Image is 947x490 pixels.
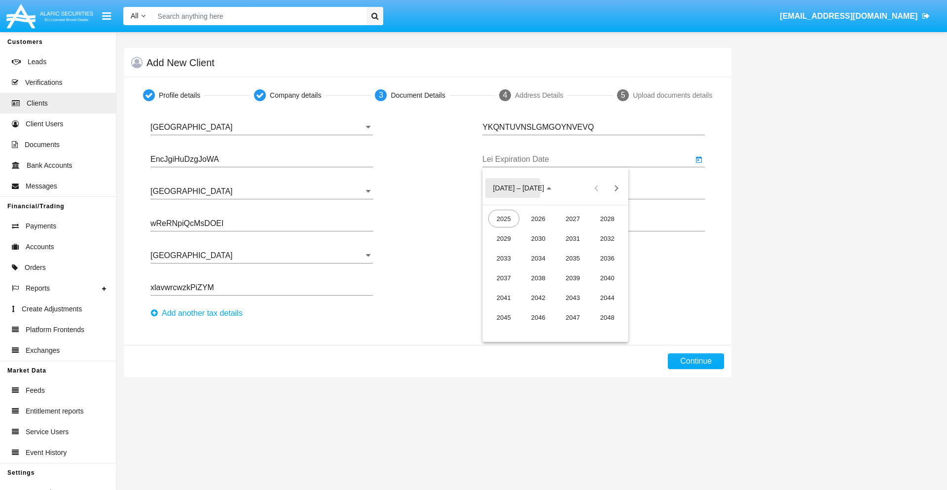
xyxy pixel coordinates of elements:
td: 2027 [555,209,590,228]
div: 2044 [592,289,623,306]
div: 2048 [592,308,623,326]
div: 2037 [488,269,519,287]
div: 2039 [557,269,588,287]
td: 2048 [590,307,624,327]
div: 2029 [488,229,519,247]
td: 2038 [521,268,555,288]
td: 2046 [521,307,555,327]
td: 2042 [521,288,555,307]
td: 2047 [555,307,590,327]
div: 2046 [523,308,554,326]
td: 2026 [521,209,555,228]
button: Choose date [485,178,560,198]
div: 2030 [523,229,554,247]
td: 2033 [486,248,521,268]
div: 2041 [488,289,519,306]
td: 2045 [486,307,521,327]
div: 2032 [592,229,623,247]
td: 2034 [521,248,555,268]
div: 2036 [592,249,623,267]
div: 2047 [557,308,588,326]
td: 2037 [486,268,521,288]
div: 2028 [592,210,623,227]
td: 2044 [590,288,624,307]
td: 2031 [555,228,590,248]
div: 2025 [488,210,519,227]
div: 2035 [557,249,588,267]
div: 2031 [557,229,588,247]
td: 2032 [590,228,624,248]
td: 2039 [555,268,590,288]
td: 2040 [590,268,624,288]
td: 2028 [590,209,624,228]
td: 2029 [486,228,521,248]
span: [DATE] – [DATE] [493,185,545,192]
div: 2040 [592,269,623,287]
td: 2030 [521,228,555,248]
div: 2045 [488,308,519,326]
td: 2025 [486,209,521,228]
td: 2043 [555,288,590,307]
div: 2042 [523,289,554,306]
td: 2041 [486,288,521,307]
div: 2033 [488,249,519,267]
button: Next 20 years [606,178,626,198]
div: 2026 [523,210,554,227]
td: 2036 [590,248,624,268]
div: 2043 [557,289,588,306]
td: 2035 [555,248,590,268]
div: 2034 [523,249,554,267]
div: 2038 [523,269,554,287]
div: 2027 [557,210,588,227]
button: Previous 20 years [586,178,606,198]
